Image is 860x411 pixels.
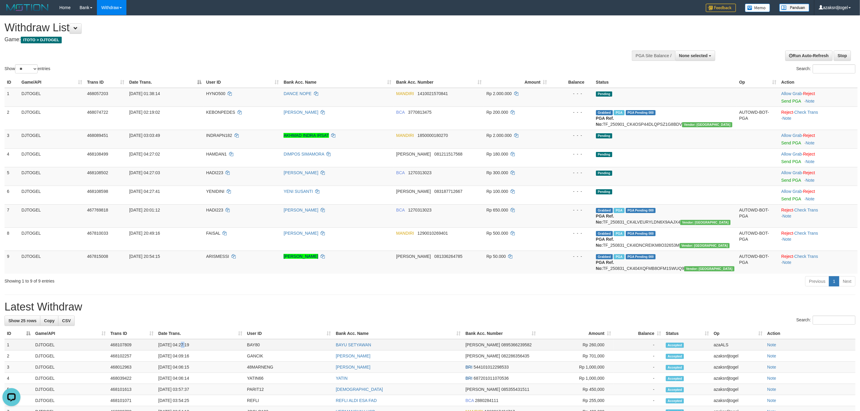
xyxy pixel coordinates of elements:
a: Note [783,260,792,265]
td: 468107809 [108,339,156,351]
span: · [781,152,803,156]
span: MANDIRI [396,133,414,138]
td: · · [779,251,858,274]
a: Reject [803,133,815,138]
td: · [779,148,858,167]
td: PARIT12 [245,384,334,395]
th: Bank Acc. Name: activate to sort column ascending [281,77,394,88]
a: BAYU SETYAWAN [336,342,371,347]
a: Reject [803,170,815,175]
th: Trans ID: activate to sort column ascending [108,328,156,339]
td: TF_250831_CK4LVEURYLDN6X9AAJX4 [594,204,737,227]
b: PGA Ref. No: [596,237,614,248]
span: 468108502 [87,170,108,175]
span: Copy 085355431511 to clipboard [501,387,529,392]
span: 468089451 [87,133,108,138]
span: Copy 0895366239582 to clipboard [501,342,532,347]
b: PGA Ref. No: [596,214,614,224]
span: [DATE] 01:38:14 [129,91,160,96]
td: TF_250831_CK4IDNCREIKM8O32653M [594,227,737,251]
span: 468074722 [87,110,108,115]
span: Show 25 rows [8,318,36,323]
span: [DATE] 04:27:03 [129,170,160,175]
span: [PERSON_NAME] [465,354,500,358]
span: CSV [62,318,71,323]
div: - - - [552,91,591,97]
td: [DATE] 04:06:15 [156,362,245,373]
span: · [781,170,803,175]
a: Send PGA [781,159,801,164]
th: Trans ID: activate to sort column ascending [85,77,127,88]
td: TF_250901_CK4OSP44DLQPSZ1G8BDV [594,107,737,130]
span: BCA [465,398,474,403]
span: 467810033 [87,231,108,236]
span: Vendor URL: https://checkout4.1velocity.biz [680,220,731,225]
span: [PERSON_NAME] [465,342,500,347]
span: [DATE] 20:54:15 [129,254,160,259]
a: Note [783,116,792,121]
td: BAY80 [245,339,334,351]
a: Note [783,237,792,242]
th: Game/API: activate to sort column ascending [19,77,85,88]
h1: Latest Withdraw [5,301,855,313]
span: · [781,133,803,138]
td: DJTOGEL [33,395,108,406]
th: Date Trans.: activate to sort column ascending [156,328,245,339]
a: Note [767,365,776,369]
span: Copy 1410021570841 to clipboard [418,91,448,96]
a: Check Trans [794,110,818,115]
td: 2 [5,107,19,130]
span: None selected [679,53,708,58]
div: - - - [552,151,591,157]
span: Grabbed [596,231,613,236]
label: Search: [796,316,855,325]
span: PGA Pending [626,110,656,115]
td: · · [779,204,858,227]
a: Allow Grab [781,133,802,138]
th: Bank Acc. Number: activate to sort column ascending [463,328,538,339]
span: Rp 300.000 [486,170,508,175]
td: 8 [5,227,19,251]
span: [DATE] 20:01:12 [129,208,160,212]
td: 468101071 [108,395,156,406]
a: Note [806,99,815,104]
span: Rp 650.000 [486,208,508,212]
a: [PERSON_NAME] [336,365,371,369]
span: Pending [596,189,612,194]
span: Copy 3770813475 to clipboard [408,110,432,115]
td: 7 [5,204,19,227]
a: CSV [58,316,75,326]
span: Grabbed [596,208,613,213]
span: [DATE] 02:19:02 [129,110,160,115]
td: YATIN66 [245,373,334,384]
td: azaksrdjtogel [711,384,765,395]
td: DJTOGEL [19,251,85,274]
span: BRI [465,376,472,381]
span: Grabbed [596,254,613,259]
a: Reject [781,254,793,259]
span: BCA [396,110,405,115]
a: Run Auto-Refresh [785,51,833,61]
h4: Game: [5,37,567,43]
th: User ID: activate to sort column ascending [204,77,281,88]
a: Check Trans [794,254,818,259]
td: · [779,167,858,186]
td: azaALS [711,339,765,351]
span: BRI [465,365,472,369]
td: azaksrdjtogel [711,362,765,373]
td: 2 [5,351,33,362]
a: Note [767,376,776,381]
a: Note [767,398,776,403]
td: DJTOGEL [19,107,85,130]
img: Button%20Memo.svg [745,4,770,12]
td: DJTOGEL [19,130,85,148]
span: Copy 687201011070536 to clipboard [474,376,509,381]
td: DJTOGEL [33,362,108,373]
span: YENIDINI [206,189,225,194]
a: DIMPOS SIMAMORA [284,152,324,156]
span: Pending [596,171,612,176]
th: Balance [550,77,594,88]
th: Bank Acc. Number: activate to sort column ascending [394,77,484,88]
td: 5 [5,167,19,186]
b: PGA Ref. No: [596,260,614,271]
